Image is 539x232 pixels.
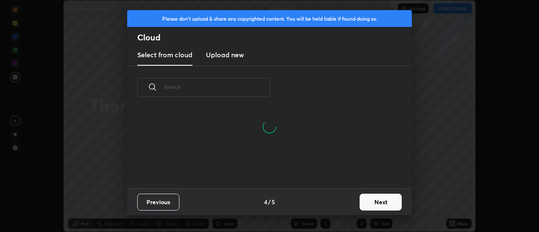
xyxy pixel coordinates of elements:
h3: Select from cloud [137,50,192,60]
h2: Cloud [137,32,412,43]
h4: / [268,197,271,206]
h3: Upload new [206,50,244,60]
h4: 5 [272,197,275,206]
div: Please don't upload & share any copyrighted content. You will be held liable if found doing so. [127,10,412,27]
h4: 4 [264,197,267,206]
button: Previous [137,194,179,211]
input: Search [164,69,270,105]
button: Next [360,194,402,211]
